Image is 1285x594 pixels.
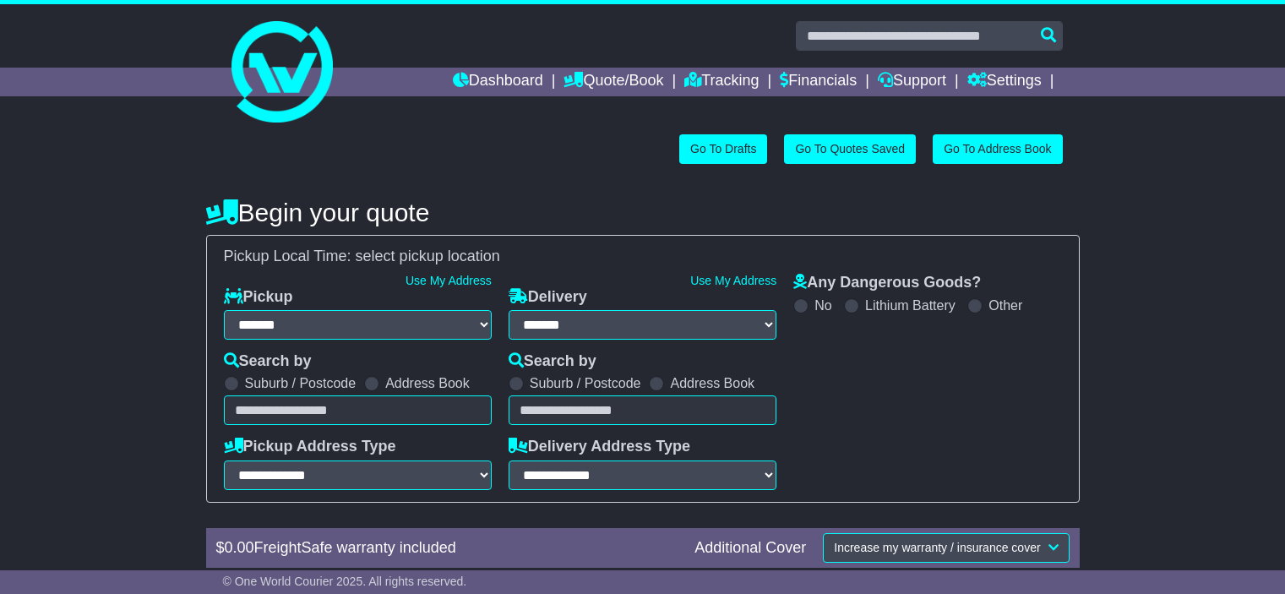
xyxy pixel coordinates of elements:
a: Use My Address [406,274,492,287]
label: Pickup Address Type [224,438,396,456]
label: Delivery Address Type [509,438,690,456]
span: © One World Courier 2025. All rights reserved. [223,575,467,588]
a: Support [878,68,946,96]
a: Use My Address [690,274,776,287]
label: Pickup [224,288,293,307]
label: Any Dangerous Goods? [793,274,981,292]
label: Search by [224,352,312,371]
label: Suburb / Postcode [530,375,641,391]
div: Additional Cover [686,539,814,558]
a: Financials [780,68,857,96]
label: Search by [509,352,596,371]
div: Pickup Local Time: [215,248,1070,266]
div: $ FreightSafe warranty included [208,539,687,558]
span: 0.00 [225,539,254,556]
span: Increase my warranty / insurance cover [834,541,1040,554]
a: Go To Address Book [933,134,1062,164]
a: Quote/Book [564,68,663,96]
label: Lithium Battery [865,297,956,313]
h4: Begin your quote [206,199,1080,226]
a: Dashboard [453,68,543,96]
label: No [814,297,831,313]
a: Go To Quotes Saved [784,134,916,164]
a: Tracking [684,68,759,96]
label: Delivery [509,288,587,307]
a: Settings [967,68,1042,96]
button: Increase my warranty / insurance cover [823,533,1069,563]
a: Go To Drafts [679,134,767,164]
label: Suburb / Postcode [245,375,357,391]
label: Other [988,297,1022,313]
label: Address Book [385,375,470,391]
span: select pickup location [356,248,500,264]
label: Address Book [670,375,754,391]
